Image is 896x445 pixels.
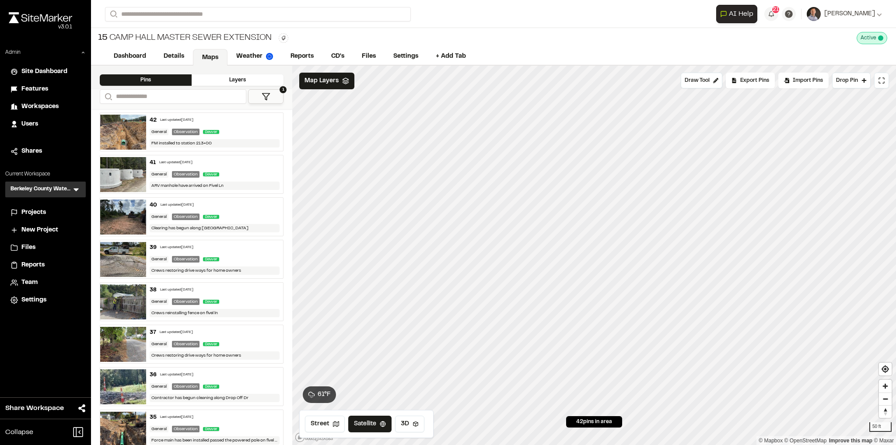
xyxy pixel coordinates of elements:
button: Edit Tags [279,33,288,43]
button: Satellite [348,416,392,432]
a: Reports [10,260,80,270]
span: Workspaces [21,102,59,112]
img: file [100,327,146,362]
a: Features [10,84,80,94]
button: Drop Pin [832,73,871,88]
a: Workspaces [10,102,80,112]
span: Sewer [203,257,219,261]
a: Site Dashboard [10,67,80,77]
div: Observation [172,298,199,305]
div: General [150,383,168,390]
div: Observation [172,129,199,135]
div: Last updated [DATE] [160,330,193,335]
div: Last updated [DATE] [160,372,193,378]
div: Last updated [DATE] [160,245,193,250]
img: precipai.png [266,53,273,60]
button: 3D [395,416,424,432]
a: Projects [10,208,80,217]
button: 61°F [303,386,336,403]
div: General [150,256,168,263]
span: Settings [21,295,46,305]
div: General [150,341,168,347]
div: Clearing has begun along [GEOGRAPHIC_DATA] [150,224,280,232]
span: Zoom in [879,380,892,392]
a: Users [10,119,80,129]
img: User [807,7,821,21]
span: Sewer [203,342,219,346]
button: 21 [764,7,778,21]
span: Sewer [203,300,219,304]
a: Settings [10,295,80,305]
div: General [150,426,168,432]
span: AI Help [729,9,753,19]
div: Observation [172,171,199,178]
span: Sewer [203,130,219,134]
div: Last updated [DATE] [159,160,192,165]
div: General [150,214,168,220]
div: 38 [150,286,157,294]
span: Users [21,119,38,129]
span: Projects [21,208,46,217]
p: Admin [5,49,21,56]
a: Maps [193,49,227,66]
div: 41 [150,159,156,167]
span: 21 [773,6,779,14]
div: Last updated [DATE] [160,118,193,123]
span: Share Workspace [5,403,64,413]
div: Layers [192,74,283,86]
button: 1 [248,89,283,104]
button: Zoom out [879,392,892,405]
div: Observation [172,341,199,347]
a: Settings [385,48,427,65]
div: Import Pins into your project [778,73,829,88]
div: 50 ft [869,422,892,432]
a: Mapbox [759,438,783,444]
div: General [150,129,168,135]
span: [PERSON_NAME] [824,9,875,19]
button: Reset bearing to north [879,405,892,418]
a: Dashboard [105,48,155,65]
img: file [100,284,146,319]
div: General [150,171,168,178]
div: Last updated [DATE] [160,415,193,420]
button: Search [100,89,115,104]
span: This project is active and counting against your active project count. [878,35,883,41]
div: Last updated [DATE] [161,203,194,208]
img: file [100,369,146,404]
span: New Project [21,225,58,235]
span: Reset bearing to north [879,406,892,418]
span: Import Pins [793,77,823,84]
a: Reports [282,48,322,65]
a: Map feedback [829,438,872,444]
a: OpenStreetMap [784,438,827,444]
span: Export Pins [740,77,769,84]
div: Observation [172,383,199,390]
span: Sewer [203,385,219,389]
div: No pins available to export [726,73,775,88]
div: Observation [172,214,199,220]
div: 36 [150,371,157,379]
a: Files [10,243,80,252]
div: This project is active and counting against your active project count. [857,32,887,44]
a: Maxar [874,438,894,444]
span: 61 ° F [318,390,331,399]
img: file [100,242,146,277]
span: Map Layers [304,76,339,86]
div: 37 [150,329,156,336]
a: Shares [10,147,80,156]
span: Team [21,278,38,287]
div: Pins [100,74,192,86]
div: 39 [150,244,157,252]
span: Site Dashboard [21,67,67,77]
a: Mapbox logo [295,432,333,442]
div: Crews reinstalling fence on fivel ln [150,309,280,317]
span: Sewer [203,172,219,176]
a: Weather [227,48,282,65]
span: Find my location [879,363,892,375]
div: General [150,298,168,305]
div: Contractor has begun cleaning along Drop Off Dr [150,394,280,402]
div: Crews restoring drive ways for home owners [150,266,280,275]
img: rebrand.png [9,12,72,23]
a: CD's [322,48,353,65]
div: FM installed to station 213+00 [150,139,280,147]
